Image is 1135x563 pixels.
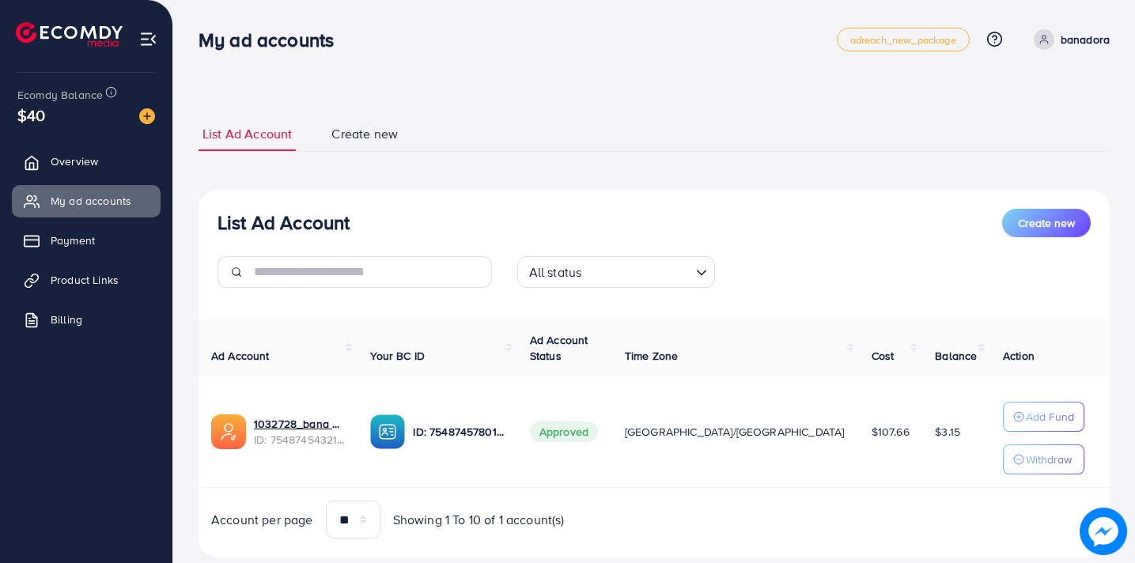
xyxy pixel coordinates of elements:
img: image [1080,508,1127,555]
span: $3.15 [935,424,960,440]
span: Product Links [51,272,119,288]
span: $107.66 [872,424,910,440]
p: Add Fund [1026,407,1074,426]
a: My ad accounts [12,185,161,217]
span: $40 [17,104,45,127]
h3: List Ad Account [218,211,350,234]
a: Billing [12,304,161,335]
img: ic-ads-acc.e4c84228.svg [211,414,246,449]
h3: My ad accounts [199,28,346,51]
a: Product Links [12,264,161,296]
span: Overview [51,153,98,169]
button: Withdraw [1003,444,1084,474]
span: All status [526,261,585,284]
span: adreach_new_package [850,35,956,45]
span: List Ad Account [202,125,292,143]
span: Create new [331,125,398,143]
span: Account per page [211,511,313,529]
span: Ecomdy Balance [17,87,103,103]
span: [GEOGRAPHIC_DATA]/[GEOGRAPHIC_DATA] [625,424,845,440]
span: Ad Account [211,348,270,364]
span: Payment [51,232,95,248]
img: ic-ba-acc.ded83a64.svg [370,414,405,449]
a: adreach_new_package [837,28,970,51]
span: My ad accounts [51,193,131,209]
span: Your BC ID [370,348,425,364]
button: Create new [1002,209,1091,237]
a: Overview [12,145,161,177]
input: Search for option [586,258,689,284]
span: ID: 7548745432170184711 [254,432,345,448]
span: Balance [935,348,977,364]
p: ID: 7548745780125483025 [413,422,504,441]
span: Ad Account Status [530,332,588,364]
span: Showing 1 To 10 of 1 account(s) [393,511,565,529]
div: <span class='underline'>1032728_bana dor ad account 1_1757579407255</span></br>7548745432170184711 [254,416,345,448]
span: Billing [51,312,82,327]
button: Add Fund [1003,402,1084,432]
div: Search for option [517,256,715,288]
img: image [139,108,155,124]
img: menu [139,30,157,48]
p: banadora [1061,30,1110,49]
span: Action [1003,348,1035,364]
p: Withdraw [1026,450,1072,469]
a: banadora [1027,29,1110,50]
a: Payment [12,225,161,256]
span: Cost [872,348,895,364]
img: logo [16,22,123,47]
span: Create new [1018,215,1075,231]
span: Approved [530,421,598,442]
span: Time Zone [625,348,678,364]
a: 1032728_bana dor ad account 1_1757579407255 [254,416,345,432]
